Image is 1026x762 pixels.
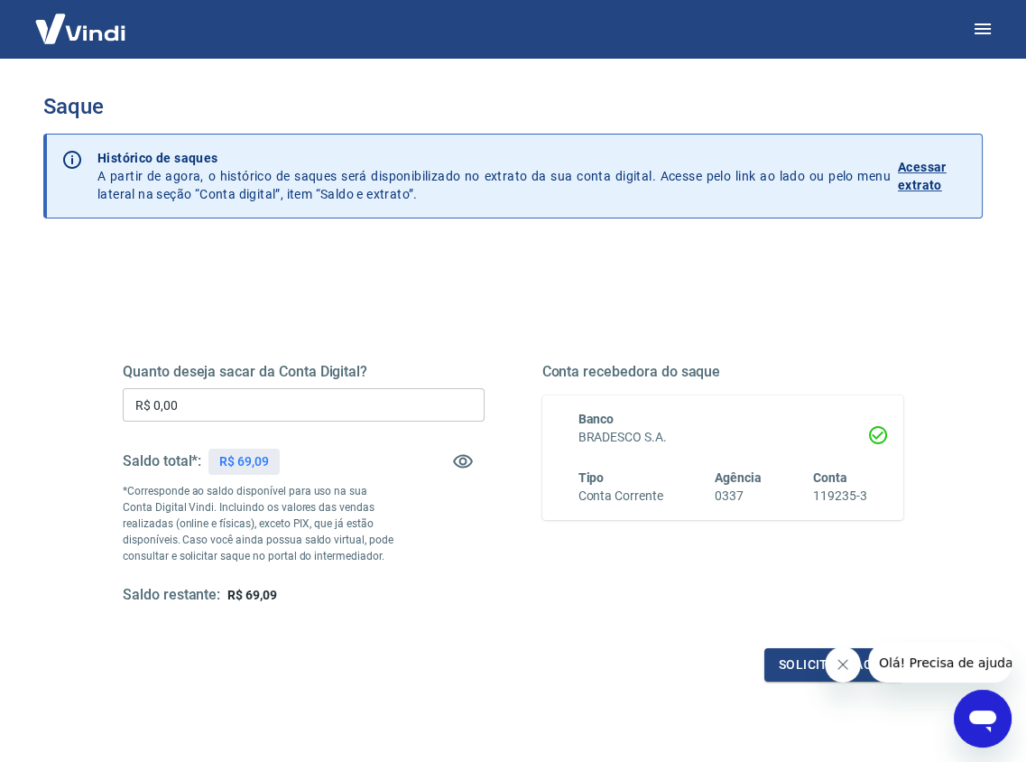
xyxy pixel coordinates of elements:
[97,149,891,203] p: A partir de agora, o histórico de saques será disponibilizado no extrato da sua conta digital. Ac...
[578,412,615,426] span: Banco
[542,363,904,381] h5: Conta recebedora do saque
[578,428,868,447] h6: BRADESCO S.A.
[898,149,967,203] a: Acessar extrato
[764,648,903,682] button: Solicitar saque
[22,1,139,56] img: Vindi
[825,646,861,683] iframe: Fechar mensagem
[11,13,152,27] span: Olá! Precisa de ajuda?
[898,158,967,194] p: Acessar extrato
[43,94,983,119] h3: Saque
[813,487,867,506] h6: 119235-3
[578,470,605,485] span: Tipo
[123,483,393,564] p: *Corresponde ao saldo disponível para uso na sua Conta Digital Vindi. Incluindo os valores das ve...
[813,470,847,485] span: Conta
[227,588,277,602] span: R$ 69,09
[578,487,663,506] h6: Conta Corrente
[715,487,762,506] h6: 0337
[123,363,485,381] h5: Quanto deseja sacar da Conta Digital?
[219,452,269,471] p: R$ 69,09
[868,643,1012,683] iframe: Mensagem da empresa
[123,586,220,605] h5: Saldo restante:
[715,470,762,485] span: Agência
[97,149,891,167] p: Histórico de saques
[123,452,201,470] h5: Saldo total*:
[954,690,1012,748] iframe: Botão para abrir a janela de mensagens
